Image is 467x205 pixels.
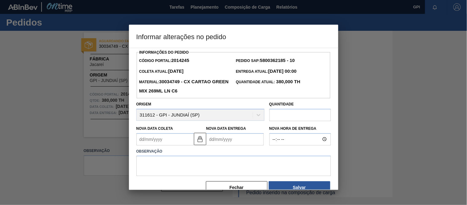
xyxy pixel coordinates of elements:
[136,133,194,146] input: dd/mm/yyyy
[139,69,183,74] span: Coleta Atual:
[171,58,189,63] strong: 2014245
[139,80,229,93] span: Material:
[260,58,295,63] strong: 5800362185 - 10
[206,181,268,194] button: Fechar
[269,181,330,194] button: Salvar
[139,50,189,55] label: Informações do Pedido
[139,79,229,93] strong: 30034749 - CX CARTAO GREEN MIX 269ML LN C6
[206,133,264,146] input: dd/mm/yyyy
[236,69,297,74] span: Entrega Atual:
[136,102,151,106] label: Origem
[236,80,300,84] span: Quantidade Atual:
[275,79,300,84] strong: 380,000 TH
[236,59,295,63] span: Pedido SAP:
[139,59,189,63] span: Código Portal:
[206,126,246,131] label: Nova Data Entrega
[196,135,204,143] img: locked
[269,124,331,133] label: Nova Hora de Entrega
[268,68,296,74] strong: [DATE] 00:00
[168,68,184,74] strong: [DATE]
[129,25,338,48] h3: Informar alterações no pedido
[269,102,294,106] label: Quantidade
[136,126,173,131] label: Nova Data Coleta
[136,147,331,156] label: Observação
[194,133,206,145] button: locked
